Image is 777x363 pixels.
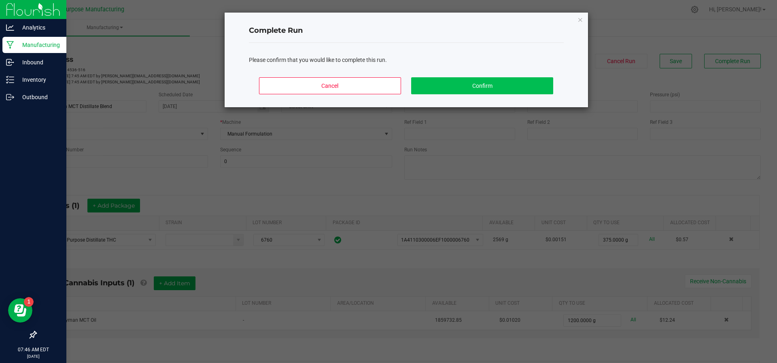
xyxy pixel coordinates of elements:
div: Please confirm that you would like to complete this run. [249,56,564,64]
iframe: Resource center unread badge [24,297,34,307]
button: Confirm [411,77,553,94]
iframe: Resource center [8,298,32,323]
button: Cancel [259,77,401,94]
button: Close [577,15,583,24]
h4: Complete Run [249,25,564,36]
